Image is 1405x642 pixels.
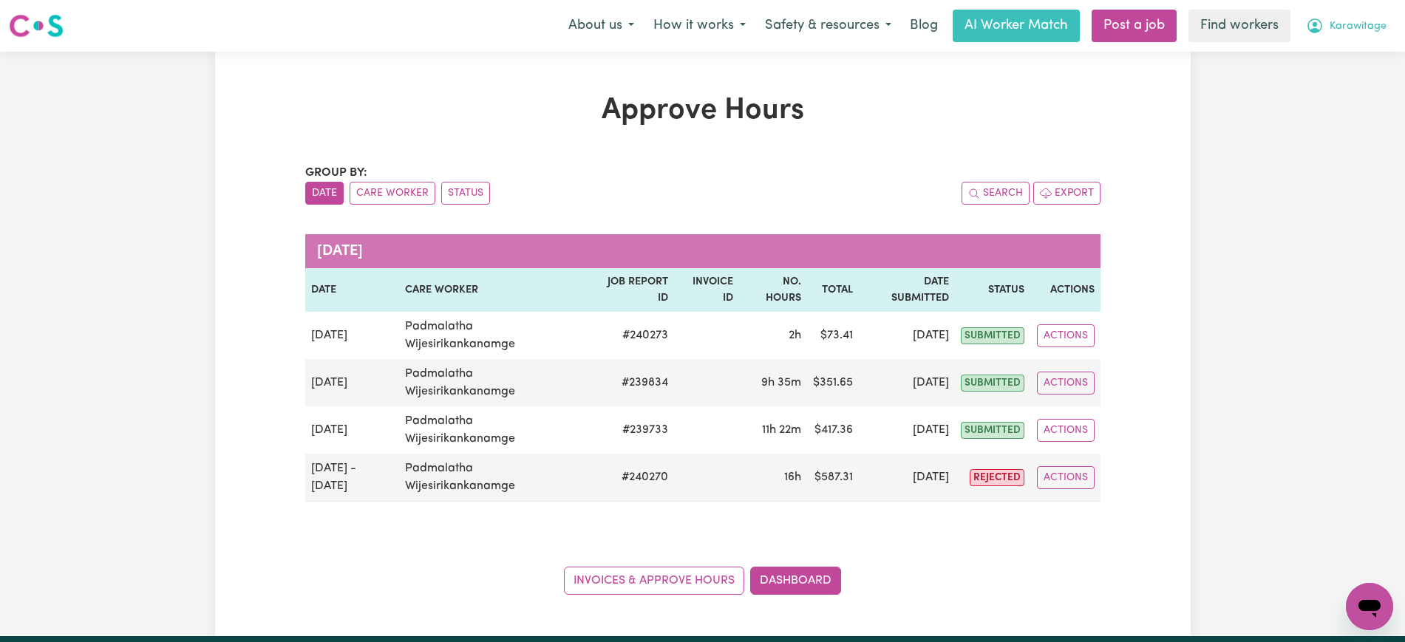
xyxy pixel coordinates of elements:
th: Date [305,268,399,312]
th: Total [807,268,859,312]
button: Actions [1037,372,1095,395]
span: rejected [970,469,1024,486]
button: Actions [1037,324,1095,347]
a: Dashboard [750,567,841,595]
button: Search [962,182,1030,205]
td: [DATE] - [DATE] [305,454,399,502]
span: Karawitage [1330,18,1387,35]
span: 2 hours [789,329,801,341]
td: # 240273 [589,312,674,359]
a: AI Worker Match [953,10,1080,42]
td: $ 73.41 [807,312,859,359]
button: Export [1033,182,1100,205]
h1: Approve Hours [305,93,1100,129]
caption: [DATE] [305,234,1100,268]
button: Safety & resources [755,10,901,41]
span: submitted [961,375,1024,392]
button: How it works [644,10,755,41]
td: $ 587.31 [807,454,859,502]
button: sort invoices by date [305,182,344,205]
td: Padmalatha Wijesirikankanamge [399,312,589,359]
th: Invoice ID [674,268,739,312]
span: Group by: [305,167,367,179]
span: 16 hours [784,471,801,483]
th: Date Submitted [859,268,956,312]
td: [DATE] [859,359,956,406]
td: Padmalatha Wijesirikankanamge [399,454,589,502]
td: [DATE] [305,406,399,454]
th: Status [955,268,1030,312]
button: About us [559,10,644,41]
a: Blog [901,10,947,42]
td: # 240270 [589,454,674,502]
td: [DATE] [859,454,956,502]
span: 11 hours 22 minutes [762,424,801,436]
td: Padmalatha Wijesirikankanamge [399,406,589,454]
td: [DATE] [305,312,399,359]
iframe: Button to launch messaging window [1346,583,1393,630]
a: Careseekers logo [9,9,64,43]
button: Actions [1037,466,1095,489]
td: Padmalatha Wijesirikankanamge [399,359,589,406]
th: Actions [1030,268,1100,312]
button: sort invoices by care worker [350,182,435,205]
td: [DATE] [305,359,399,406]
th: Care worker [399,268,589,312]
a: Invoices & Approve Hours [564,567,744,595]
td: # 239834 [589,359,674,406]
img: Careseekers logo [9,13,64,39]
a: Find workers [1188,10,1290,42]
td: $ 351.65 [807,359,859,406]
th: Job Report ID [589,268,674,312]
td: $ 417.36 [807,406,859,454]
span: submitted [961,422,1024,439]
button: My Account [1296,10,1396,41]
a: Post a job [1092,10,1177,42]
td: [DATE] [859,312,956,359]
td: # 239733 [589,406,674,454]
button: Actions [1037,419,1095,442]
button: sort invoices by paid status [441,182,490,205]
th: No. Hours [739,268,807,312]
span: submitted [961,327,1024,344]
span: 9 hours 35 minutes [761,377,801,389]
td: [DATE] [859,406,956,454]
